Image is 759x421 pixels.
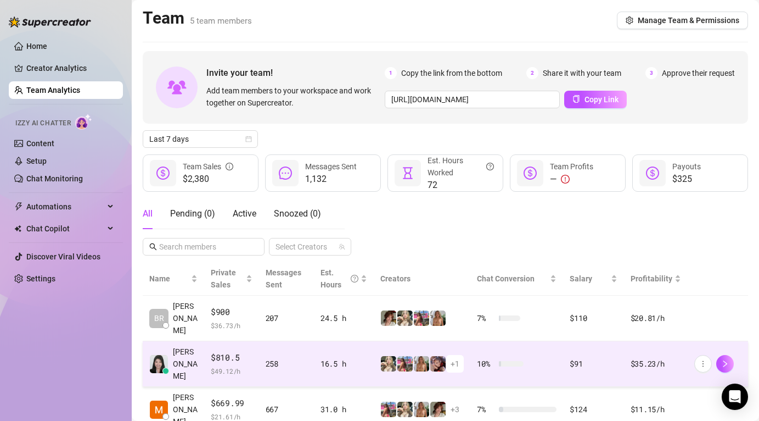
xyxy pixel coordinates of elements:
[430,356,446,372] img: Gloom
[414,402,429,417] img: Pam🤍
[211,397,252,410] span: $669.99
[26,139,54,148] a: Content
[183,160,233,173] div: Team Sales
[646,167,659,180] span: dollar-circle
[385,67,397,79] span: 1
[414,311,429,326] img: Nicki
[451,403,459,416] span: + 3
[266,358,307,370] div: 258
[233,208,256,219] span: Active
[381,402,396,417] img: Nicki
[381,311,396,326] img: Ruby
[430,311,446,326] img: Pam🤍
[401,67,502,79] span: Copy the link from the bottom
[626,16,633,24] span: setting
[430,402,446,417] img: Ruby
[645,67,657,79] span: 3
[266,268,301,289] span: Messages Sent
[26,42,47,51] a: Home
[14,202,23,211] span: thunderbolt
[477,403,494,416] span: 7 %
[631,274,672,283] span: Profitability
[274,208,321,219] span: Snoozed ( 0 )
[321,403,367,416] div: 31.0 h
[374,262,470,296] th: Creators
[143,8,252,29] h2: Team
[638,16,739,25] span: Manage Team & Permissions
[550,162,593,171] span: Team Profits
[143,207,153,220] div: All
[26,220,104,237] span: Chat Copilot
[477,274,535,283] span: Chat Conversion
[564,91,627,108] button: Copy Link
[397,402,413,417] img: Joly
[722,384,748,410] div: Open Intercom Messenger
[428,179,494,192] span: 72
[154,312,164,324] span: BR
[266,403,307,416] div: 667
[211,268,236,289] span: Private Sales
[170,207,215,220] div: Pending ( 0 )
[631,358,681,370] div: $35.23 /h
[150,355,168,373] img: Johaina Therese…
[190,16,252,26] span: 5 team members
[617,12,748,29] button: Manage Team & Permissions
[26,252,100,261] a: Discover Viral Videos
[149,243,157,251] span: search
[570,358,617,370] div: $91
[486,154,494,179] span: question-circle
[561,175,570,184] span: exclamation-circle
[206,66,385,80] span: Invite your team!
[526,67,538,79] span: 2
[543,67,621,79] span: Share it with your team
[451,358,459,370] span: + 1
[524,167,537,180] span: dollar-circle
[183,173,233,186] span: $2,380
[245,136,252,142] span: calendar
[143,262,204,296] th: Name
[397,311,413,326] img: Joly
[159,241,249,253] input: Search members
[211,365,252,376] span: $ 49.12 /h
[14,225,21,232] img: Chat Copilot
[572,95,580,103] span: copy
[150,401,168,419] img: Mila Engine
[266,312,307,324] div: 207
[149,273,189,285] span: Name
[477,312,494,324] span: 7 %
[211,320,252,331] span: $ 36.73 /h
[15,118,71,129] span: Izzy AI Chatter
[339,243,345,250] span: team
[26,174,83,183] a: Chat Monitoring
[662,67,735,79] span: Approve their request
[321,312,367,324] div: 24.5 h
[672,162,701,171] span: Payouts
[26,274,55,283] a: Settings
[211,306,252,319] span: $900
[401,167,414,180] span: hourglass
[631,403,681,416] div: $11.15 /h
[9,16,91,27] img: logo-BBDzfeDw.svg
[550,173,593,186] div: —
[584,95,619,104] span: Copy Link
[173,300,198,336] span: [PERSON_NAME]
[570,403,617,416] div: $124
[206,85,380,109] span: Add team members to your workspace and work together on Supercreator.
[279,167,292,180] span: message
[570,274,592,283] span: Salary
[672,173,701,186] span: $325
[149,131,251,147] span: Last 7 days
[414,356,429,372] img: Pam🤍
[26,198,104,215] span: Automations
[428,154,494,179] div: Est. Hours Worked
[305,173,357,186] span: 1,132
[699,360,707,368] span: more
[477,358,494,370] span: 10 %
[75,114,92,130] img: AI Chatter
[321,267,358,291] div: Est. Hours
[321,358,367,370] div: 16.5 h
[351,267,358,291] span: question-circle
[631,312,681,324] div: $20.81 /h
[721,360,729,368] span: right
[397,356,413,372] img: Nicki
